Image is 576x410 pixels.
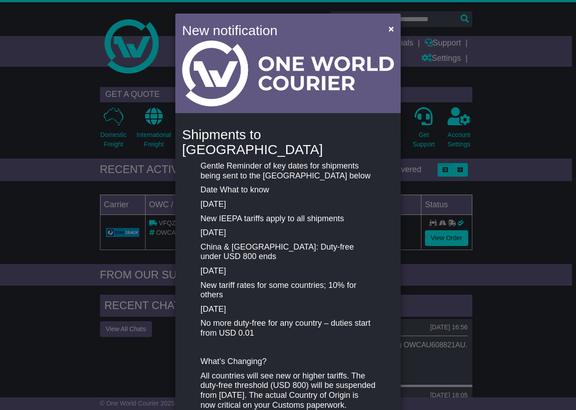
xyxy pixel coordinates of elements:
[201,214,375,224] p: New IEEPA tariffs apply to all shipments
[201,185,375,195] p: Date What to know
[201,200,375,210] p: [DATE]
[201,228,375,238] p: [DATE]
[201,305,375,314] p: [DATE]
[201,266,375,276] p: [DATE]
[201,357,375,367] p: What’s Changing?
[201,319,375,338] p: No more duty-free for any country – duties start from USD 0.01
[201,242,375,262] p: China & [GEOGRAPHIC_DATA]: Duty-free under USD 800 ends
[201,371,375,410] p: All countries will see new or higher tariffs. The duty-free threshold (USD 800) will be suspended...
[182,127,394,157] h4: Shipments to [GEOGRAPHIC_DATA]
[384,19,398,38] button: Close
[201,281,375,300] p: New tariff rates for some countries; 10% for others
[201,161,375,181] p: Gentle Reminder of key dates for shipments being sent to the [GEOGRAPHIC_DATA] below
[389,23,394,34] span: ×
[182,20,375,41] h4: New notification
[182,41,394,106] img: Light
